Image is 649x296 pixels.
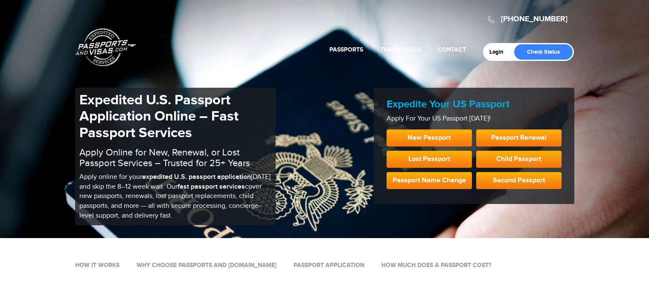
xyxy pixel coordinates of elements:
a: Second Passport [476,172,562,189]
a: Contact [438,46,466,53]
a: Passports & [DOMAIN_NAME] [76,28,136,66]
h2: Expedite Your US Passport [387,98,562,111]
a: Why Choose Passports and [DOMAIN_NAME] [137,262,276,269]
a: Passport Application [294,262,364,269]
a: Check Status [514,44,573,60]
a: How Much Does a Passport Cost? [381,262,491,269]
b: fast passport services [178,183,245,191]
h2: Apply Online for New, Renewal, or Lost Passport Services – Trusted for 25+ Years [79,147,271,168]
a: Passport Name Change [387,172,472,189]
p: Apply online for your [DATE] and skip the 8–12 week wait. Our cover new passports, renewals, lost... [79,172,271,221]
a: Passport Renewal [476,129,562,147]
a: [PHONE_NUMBER] [501,14,568,24]
b: expedited U.S. passport application [142,173,251,181]
p: Apply For Your US Passport [DATE]! [387,114,562,124]
a: How it works [75,262,119,269]
a: New Passport [387,129,472,147]
a: Travel Visas [380,46,421,53]
a: Child Passport [476,151,562,168]
a: Lost Passport [387,151,472,168]
a: Passports [329,46,363,53]
h1: Expedited U.S. Passport Application Online – Fast Passport Services [79,92,271,141]
a: Login [489,49,509,55]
